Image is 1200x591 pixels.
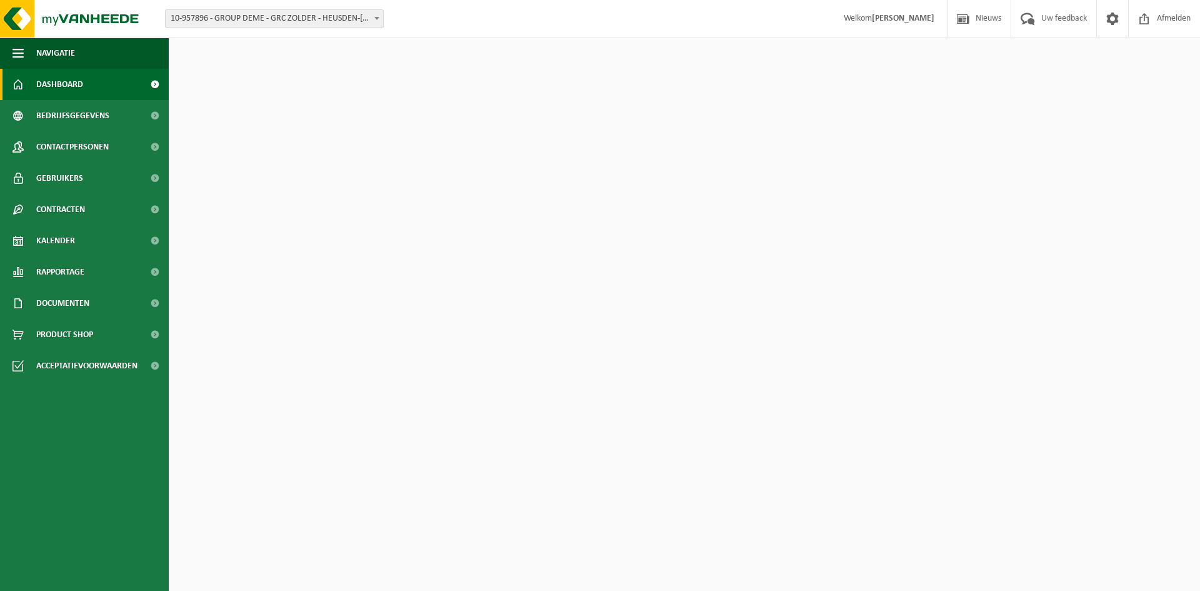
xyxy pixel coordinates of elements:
span: Acceptatievoorwaarden [36,350,137,381]
span: Gebruikers [36,163,83,194]
iframe: chat widget [6,563,209,591]
strong: [PERSON_NAME] [872,14,934,23]
span: Rapportage [36,256,84,288]
span: 10-957896 - GROUP DEME - GRC ZOLDER - HEUSDEN-ZOLDER [166,10,383,28]
span: Product Shop [36,319,93,350]
span: Documenten [36,288,89,319]
span: Kalender [36,225,75,256]
span: Contracten [36,194,85,225]
span: 10-957896 - GROUP DEME - GRC ZOLDER - HEUSDEN-ZOLDER [165,9,384,28]
span: Contactpersonen [36,131,109,163]
span: Bedrijfsgegevens [36,100,109,131]
span: Dashboard [36,69,83,100]
span: Navigatie [36,38,75,69]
